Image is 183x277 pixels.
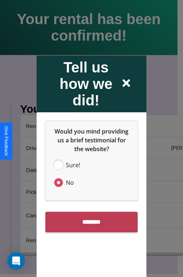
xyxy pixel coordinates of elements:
div: Give Feedback [4,126,9,156]
h2: Tell us how we did! [51,59,121,108]
span: Would you mind providing us a brief testimonial for the website? [55,127,130,153]
div: Open Intercom Messenger [7,252,25,270]
span: Sure! [66,160,80,169]
span: No [66,178,74,187]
